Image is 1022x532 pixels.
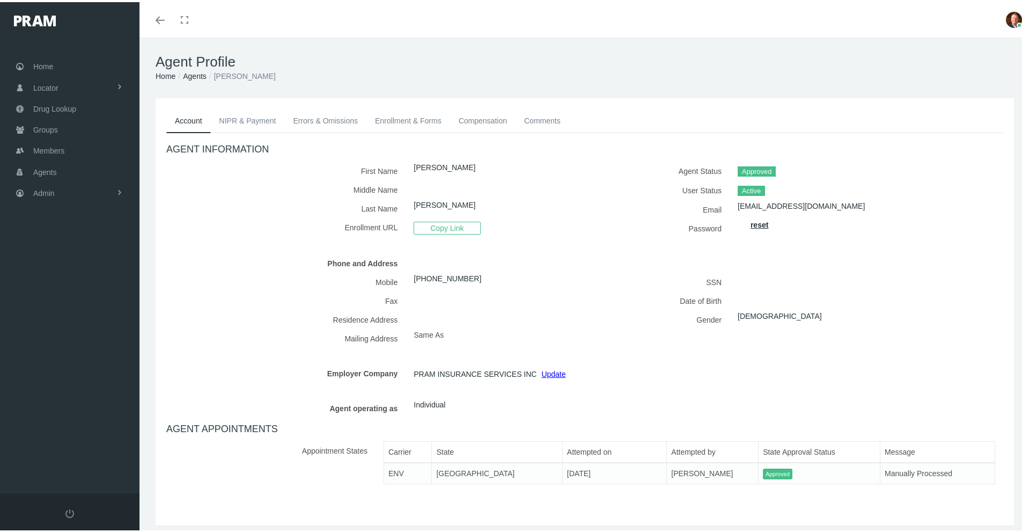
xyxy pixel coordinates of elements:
[166,197,406,216] label: Last Name
[1006,10,1022,26] img: S_Profile_Picture_684.jpg
[166,327,406,346] label: Mailing Address
[593,308,730,327] label: Gender
[763,467,792,478] span: Approved
[450,107,516,130] a: Compensation
[414,161,475,170] a: [PERSON_NAME]
[541,368,565,376] a: Update
[432,461,562,482] td: [GEOGRAPHIC_DATA]
[738,310,822,318] a: [DEMOGRAPHIC_DATA]
[166,271,406,289] label: Mobile
[166,178,406,197] label: Middle Name
[414,221,480,230] a: Copy Link
[166,216,406,236] label: Enrollment URL
[166,308,406,327] label: Residence Address
[166,142,1003,154] h4: AGENT INFORMATION
[414,272,481,281] a: [PHONE_NUMBER]
[14,13,56,24] img: PRAM_20_x_78.png
[432,439,562,461] th: State
[166,362,406,381] label: Employer Company
[166,252,406,271] label: Phone and Address
[593,159,730,179] label: Agent Status
[593,271,730,289] label: SSN
[738,184,765,194] span: Active
[414,220,480,232] span: Copy Link
[284,107,366,130] a: Errors & Omissions
[667,439,759,461] th: Attempted by
[166,289,406,308] label: Fax
[156,70,175,78] a: Home
[166,439,376,491] label: Appointment States
[211,107,285,130] a: NIPR & Payment
[759,439,880,461] th: State Approval Status
[33,160,57,180] span: Agents
[751,218,768,227] a: reset
[33,181,55,201] span: Admin
[156,52,1014,68] h1: Agent Profile
[366,107,450,130] a: Enrollment & Forms
[414,199,475,207] a: [PERSON_NAME]
[166,159,406,178] label: First Name
[738,200,865,208] a: [EMAIL_ADDRESS][DOMAIN_NAME]
[414,329,444,337] span: Same As
[384,461,432,482] td: ENV
[33,76,58,96] span: Locator
[33,97,76,117] span: Drug Lookup
[880,461,995,482] td: Manually Processed
[562,439,666,461] th: Attempted on
[384,439,432,461] th: Carrier
[207,68,276,80] li: [PERSON_NAME]
[166,107,211,131] a: Account
[414,364,536,380] span: PRAM INSURANCE SERVICES INC
[166,397,406,416] label: Agent operating as
[33,139,64,159] span: Members
[562,461,666,482] td: [DATE]
[593,217,730,236] label: Password
[738,164,776,175] span: Approved
[516,107,569,130] a: Comments
[414,395,445,411] span: Individual
[593,198,730,217] label: Email
[880,439,995,461] th: Message
[593,289,730,308] label: Date of Birth
[593,179,730,198] label: User Status
[183,70,207,78] a: Agents
[33,118,58,138] span: Groups
[667,461,759,482] td: [PERSON_NAME]
[33,54,53,75] span: Home
[166,421,1003,433] h4: AGENT APPOINTMENTS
